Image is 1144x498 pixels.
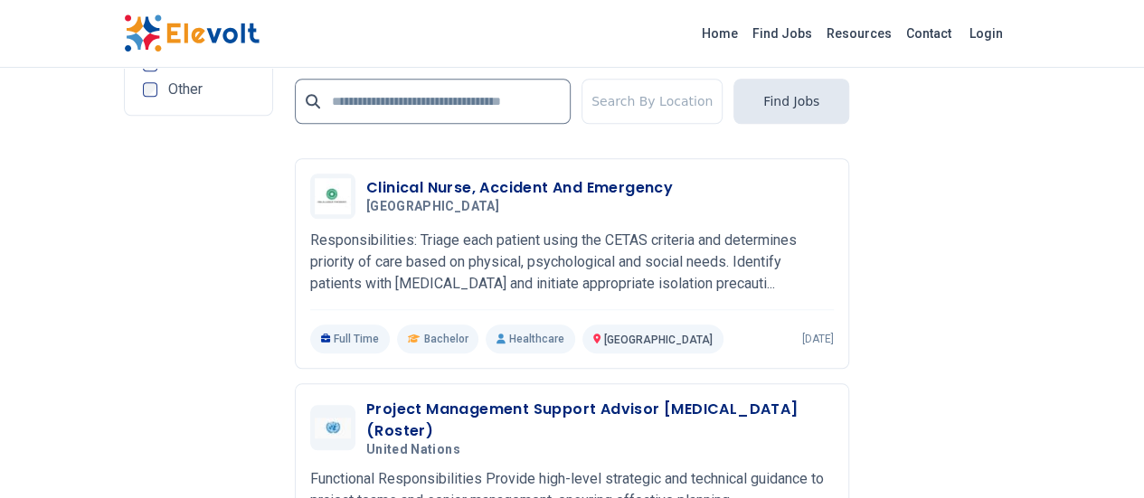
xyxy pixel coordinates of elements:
h3: Clinical Nurse, Accident And Emergency [366,177,673,199]
p: Full Time [310,324,391,353]
a: Find Jobs [745,19,819,48]
a: Login [959,15,1014,52]
span: [GEOGRAPHIC_DATA] [366,199,499,215]
p: Responsibilities: Triage each patient using the CETAS criteria and determines priority of care ba... [310,230,834,295]
h3: Project Management Support Advisor [MEDICAL_DATA] (Roster) [366,399,834,442]
img: Aga khan University [315,178,351,214]
span: Other [168,82,203,97]
a: Resources [819,19,899,48]
span: [GEOGRAPHIC_DATA] [604,334,713,346]
img: United Nations [315,418,351,438]
img: Elevolt [124,14,260,52]
span: KCPE [168,57,204,71]
button: Find Jobs [733,79,849,124]
span: United Nations [366,442,460,458]
a: Aga khan UniversityClinical Nurse, Accident And Emergency[GEOGRAPHIC_DATA]Responsibilities: Triag... [310,174,834,353]
iframe: Chat Widget [1054,411,1144,498]
span: Bachelor [423,332,468,346]
a: Home [695,19,745,48]
p: Healthcare [486,324,574,353]
p: [DATE] [802,332,834,346]
input: Other [143,82,157,97]
a: Contact [899,19,959,48]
